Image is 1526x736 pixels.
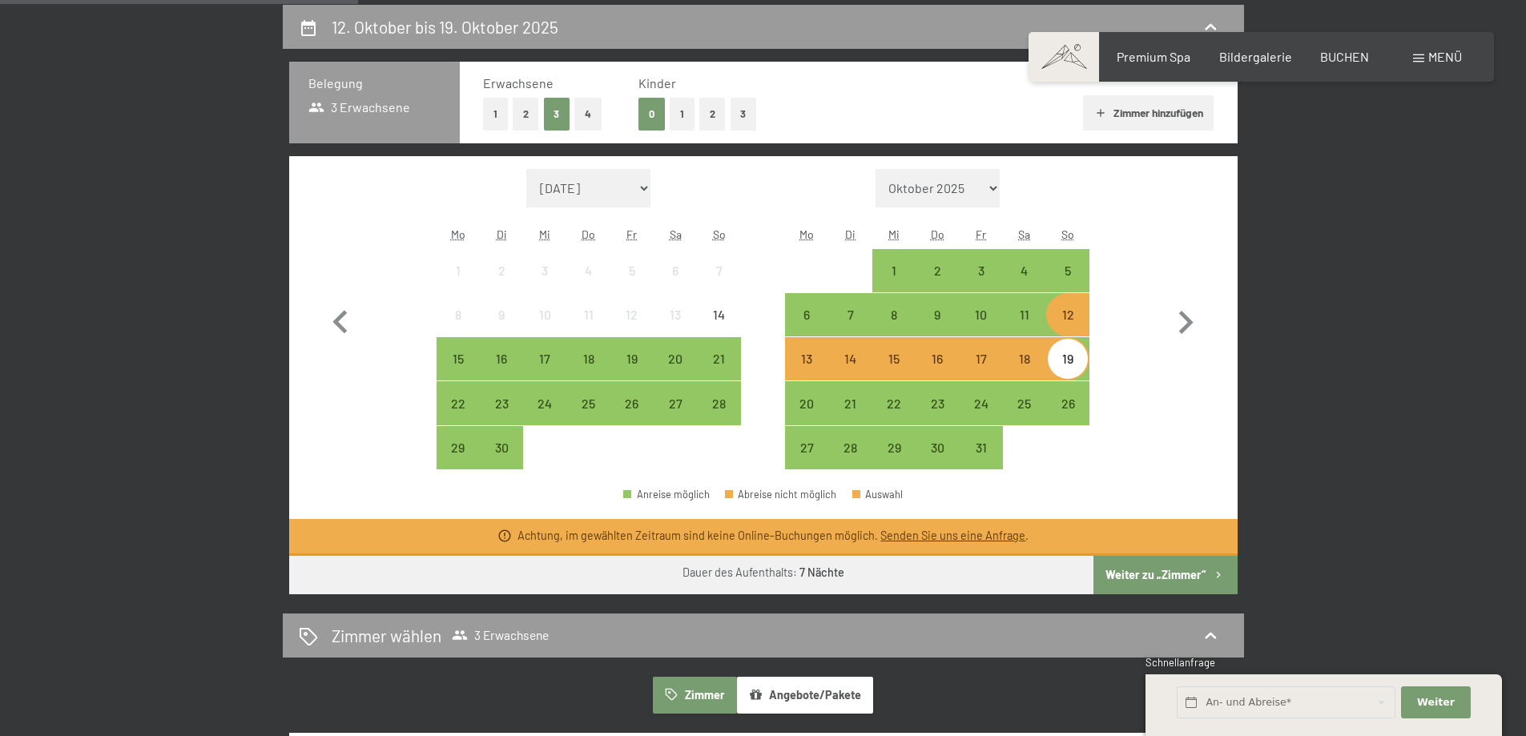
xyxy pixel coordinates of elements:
div: 9 [917,308,957,348]
div: 19 [612,352,652,392]
div: 23 [481,397,521,437]
div: Anreise möglich [1046,381,1089,424]
div: 7 [699,264,739,304]
div: 16 [917,352,957,392]
div: Sat Oct 25 2025 [1003,381,1046,424]
h2: Zimmer wählen [332,624,441,647]
div: Mon Sep 29 2025 [437,426,480,469]
abbr: Donnerstag [582,227,595,241]
button: 1 [670,98,695,131]
span: Menü [1428,49,1462,64]
div: 1 [874,264,914,304]
button: 1 [483,98,508,131]
div: 6 [655,264,695,304]
div: 23 [917,397,957,437]
div: Tue Oct 07 2025 [829,293,872,336]
div: Thu Oct 09 2025 [916,293,959,336]
div: Anreise möglich [872,249,916,292]
div: Achtung, im gewählten Zeitraum sind keine Online-Buchungen möglich. . [517,528,1029,544]
button: Vorheriger Monat [317,169,364,470]
div: Wed Oct 08 2025 [872,293,916,336]
div: 22 [874,397,914,437]
div: 21 [831,397,871,437]
div: Mon Sep 22 2025 [437,381,480,424]
div: Wed Oct 01 2025 [872,249,916,292]
abbr: Sonntag [1061,227,1074,241]
div: Fri Sep 19 2025 [610,337,654,380]
div: Anreise möglich [829,293,872,336]
div: 19 [1048,352,1088,392]
div: 3 [960,264,1001,304]
div: Mon Oct 20 2025 [785,381,828,424]
div: Wed Oct 22 2025 [872,381,916,424]
div: Fri Sep 12 2025 [610,293,654,336]
div: 17 [525,352,565,392]
button: Weiter [1401,686,1470,719]
a: BUCHEN [1320,49,1369,64]
div: Anreise möglich [872,293,916,336]
div: Anreise möglich [567,337,610,380]
div: Anreise möglich [872,426,916,469]
div: Anreise möglich [567,381,610,424]
div: Mon Sep 08 2025 [437,293,480,336]
div: Sun Sep 28 2025 [697,381,740,424]
div: Tue Oct 14 2025 [829,337,872,380]
div: 10 [525,308,565,348]
div: Anreise möglich [523,381,566,424]
div: 28 [699,397,739,437]
div: Anreise nicht möglich [437,249,480,292]
div: Sun Sep 14 2025 [697,293,740,336]
span: 3 Erwachsene [452,627,549,643]
div: Thu Sep 18 2025 [567,337,610,380]
div: Thu Sep 25 2025 [567,381,610,424]
div: 21 [699,352,739,392]
div: 6 [787,308,827,348]
abbr: Montag [799,227,814,241]
div: Anreise nicht möglich [610,293,654,336]
button: Angebote/Pakete [737,677,873,714]
div: Anreise möglich [1046,293,1089,336]
abbr: Mittwoch [539,227,550,241]
h3: Belegung [308,74,441,92]
div: 7 [831,308,871,348]
button: 3 [731,98,757,131]
div: Anreise möglich [1046,337,1089,380]
div: 1 [438,264,478,304]
div: Anreise nicht möglich [654,293,697,336]
div: Anreise möglich [437,337,480,380]
div: Thu Oct 30 2025 [916,426,959,469]
div: Anreise möglich [437,381,480,424]
abbr: Donnerstag [931,227,944,241]
button: 2 [513,98,539,131]
div: Sat Sep 13 2025 [654,293,697,336]
div: 2 [481,264,521,304]
button: 2 [699,98,726,131]
div: Anreise möglich [1003,293,1046,336]
abbr: Dienstag [497,227,507,241]
div: Anreise möglich [785,381,828,424]
div: Thu Oct 16 2025 [916,337,959,380]
div: 15 [874,352,914,392]
div: Anreise möglich [829,381,872,424]
abbr: Samstag [670,227,682,241]
div: 16 [481,352,521,392]
div: Dauer des Aufenthalts: [682,565,844,581]
div: Fri Oct 03 2025 [959,249,1002,292]
div: Sat Sep 06 2025 [654,249,697,292]
div: Sat Oct 18 2025 [1003,337,1046,380]
div: 28 [831,441,871,481]
b: 7 Nächte [799,565,844,579]
span: Erwachsene [483,75,554,90]
div: Thu Sep 11 2025 [567,293,610,336]
div: 17 [960,352,1001,392]
div: 24 [960,397,1001,437]
div: Thu Oct 02 2025 [916,249,959,292]
div: 27 [787,441,827,481]
div: Anreise nicht möglich [480,249,523,292]
div: 18 [1005,352,1045,392]
button: Weiter zu „Zimmer“ [1093,556,1237,594]
div: Anreise möglich [872,381,916,424]
div: 14 [831,352,871,392]
div: Anreise möglich [959,293,1002,336]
